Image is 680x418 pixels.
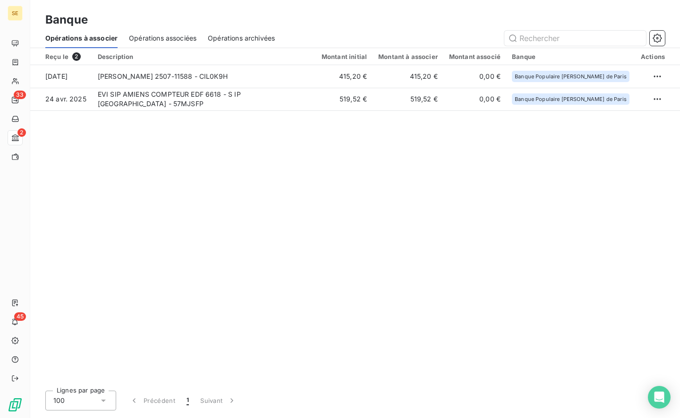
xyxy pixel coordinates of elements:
[641,53,665,60] div: Actions
[443,65,506,88] td: 0,00 €
[45,33,118,43] span: Opérations à associer
[30,65,92,88] td: [DATE]
[124,391,181,410] button: Précédent
[515,74,627,79] span: Banque Populaire [PERSON_NAME] de Paris
[208,33,275,43] span: Opérations archivées
[14,91,26,99] span: 33
[195,391,242,410] button: Suivant
[30,88,92,110] td: 24 avr. 2025
[17,128,26,137] span: 2
[72,52,81,61] span: 2
[373,65,443,88] td: 415,20 €
[515,96,627,102] span: Banque Populaire [PERSON_NAME] de Paris
[512,53,629,60] div: Banque
[378,53,438,60] div: Montant à associer
[449,53,501,60] div: Montant associé
[504,31,646,46] input: Rechercher
[92,88,316,110] td: EVI SIP AMIENS COMPTEUR EDF 6618 - S IP [GEOGRAPHIC_DATA] - 57MJSFP
[98,53,310,60] div: Description
[45,52,86,61] div: Reçu le
[92,65,316,88] td: [PERSON_NAME] 2507-11588 - CIL0K9H
[8,397,23,412] img: Logo LeanPay
[8,6,23,21] div: SE
[443,88,506,110] td: 0,00 €
[14,312,26,321] span: 45
[45,11,88,28] h3: Banque
[373,88,443,110] td: 519,52 €
[648,386,671,409] div: Open Intercom Messenger
[187,396,189,405] span: 1
[181,391,195,410] button: 1
[316,65,373,88] td: 415,20 €
[53,396,65,405] span: 100
[322,53,367,60] div: Montant initial
[316,88,373,110] td: 519,52 €
[129,33,196,43] span: Opérations associées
